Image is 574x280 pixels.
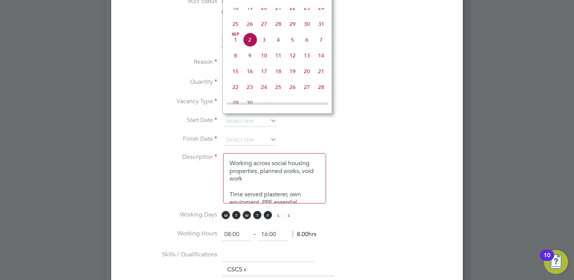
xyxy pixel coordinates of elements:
[271,17,285,31] span: 28
[123,153,217,161] label: Description
[243,64,257,78] span: 16
[228,1,243,15] span: 18
[243,96,257,110] span: 30
[243,33,257,47] span: 2
[228,80,243,94] span: 22
[314,80,328,94] span: 28
[228,33,243,36] span: Sep
[253,211,261,219] span: T
[257,80,271,94] span: 24
[243,1,257,15] span: 19
[257,1,271,15] span: 20
[300,17,314,31] span: 30
[285,48,300,63] span: 12
[123,58,217,66] label: Reason
[257,17,271,31] span: 27
[223,116,276,127] input: Select one
[123,211,217,219] label: Working Days
[314,33,328,47] span: 7
[271,80,285,94] span: 25
[123,135,217,143] label: Finish Date
[242,265,248,274] a: x
[285,17,300,31] span: 29
[274,211,282,219] span: S
[123,78,217,86] label: Quantity
[300,48,314,63] span: 13
[243,17,257,31] span: 26
[222,211,230,219] span: M
[293,230,316,238] span: 8.00hrs
[314,64,328,78] span: 21
[300,1,314,15] span: 23
[285,1,300,15] span: 22
[285,33,300,47] span: 5
[123,98,217,105] label: Vacancy Type
[243,48,257,63] span: 9
[257,64,271,78] span: 17
[228,33,243,47] span: 1
[271,33,285,47] span: 4
[228,96,243,110] span: 29
[314,1,328,15] span: 24
[285,80,300,94] span: 26
[232,211,240,219] span: T
[223,134,276,146] input: Select one
[314,17,328,31] span: 31
[123,230,217,238] label: Working Hours
[243,211,251,219] span: W
[123,251,217,259] label: Skills / Qualifications
[285,211,293,219] span: S
[264,211,272,219] span: F
[314,48,328,63] span: 14
[271,1,285,15] span: 21
[252,230,257,238] span: ‐
[243,80,257,94] span: 23
[228,48,243,63] span: 8
[544,250,568,274] button: Open Resource Center, 10 new notifications
[123,116,217,124] label: Start Date
[257,33,271,47] span: 3
[544,255,550,265] div: 10
[300,33,314,47] span: 6
[271,64,285,78] span: 18
[224,265,251,275] li: CSCS
[300,80,314,94] span: 27
[228,64,243,78] span: 15
[285,64,300,78] span: 19
[221,36,322,50] span: The status determination for this position can be updated after creating the vacancy
[257,48,271,63] span: 10
[258,228,287,241] input: 17:00
[228,17,243,31] span: 25
[222,9,290,15] strong: Status Determination Statement
[222,228,251,241] input: 08:00
[271,48,285,63] span: 11
[300,64,314,78] span: 20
